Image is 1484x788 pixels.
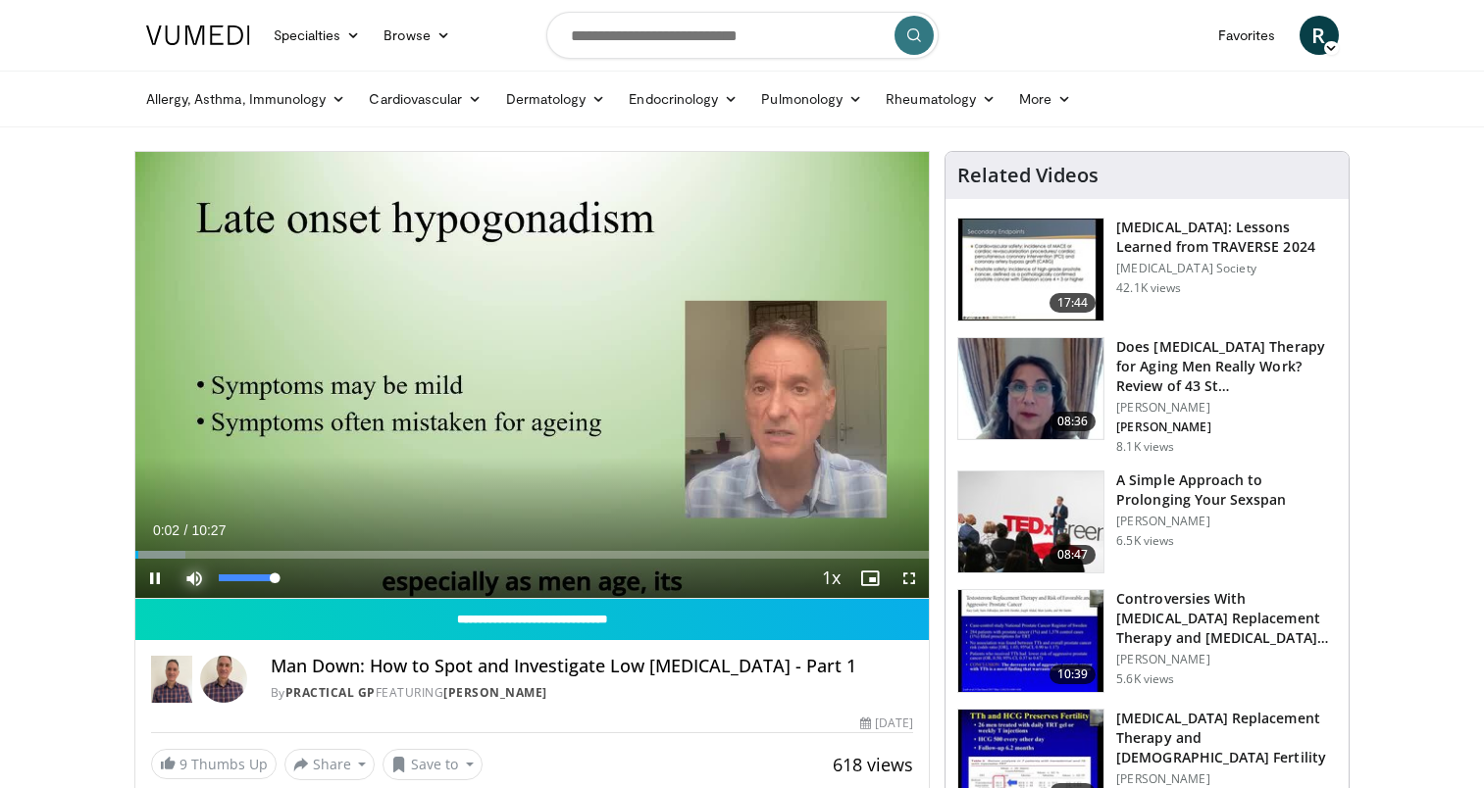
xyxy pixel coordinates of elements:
div: Volume Level [219,574,275,581]
p: [PERSON_NAME] [1116,419,1337,435]
h4: Related Videos [957,164,1099,187]
a: Allergy, Asthma, Immunology [134,79,358,119]
span: 08:47 [1049,545,1097,565]
span: 9 [179,755,187,773]
button: Share [284,749,376,780]
span: 08:36 [1049,412,1097,431]
p: 6.5K views [1116,533,1174,549]
a: Browse [372,16,462,55]
video-js: Video Player [135,152,930,599]
span: 17:44 [1049,293,1097,313]
img: 4d4bce34-7cbb-4531-8d0c-5308a71d9d6c.150x105_q85_crop-smart_upscale.jpg [958,338,1103,440]
h3: A Simple Approach to Prolonging Your Sexspan [1116,470,1337,510]
p: [PERSON_NAME] [1116,514,1337,529]
button: Pause [135,559,175,598]
p: 42.1K views [1116,280,1181,296]
h4: Man Down: How to Spot and Investigate Low [MEDICAL_DATA] - Part 1 [271,656,913,677]
a: Practical GP [285,684,376,701]
img: 1317c62a-2f0d-4360-bee0-b1bff80fed3c.150x105_q85_crop-smart_upscale.jpg [958,219,1103,320]
a: Cardiovascular [357,79,493,119]
img: VuMedi Logo [146,25,250,45]
h3: Controversies With [MEDICAL_DATA] Replacement Therapy and [MEDICAL_DATA] Can… [1116,589,1337,648]
a: Favorites [1206,16,1288,55]
p: [PERSON_NAME] [1116,771,1337,787]
a: 17:44 [MEDICAL_DATA]: Lessons Learned from TRAVERSE 2024 [MEDICAL_DATA] Society 42.1K views [957,218,1337,321]
span: 10:27 [191,522,226,538]
a: Specialties [262,16,373,55]
a: 08:47 A Simple Approach to Prolonging Your Sexspan [PERSON_NAME] 6.5K views [957,470,1337,574]
img: 418933e4-fe1c-4c2e-be56-3ce3ec8efa3b.150x105_q85_crop-smart_upscale.jpg [958,590,1103,692]
p: 5.6K views [1116,671,1174,687]
a: Rheumatology [874,79,1007,119]
button: Enable picture-in-picture mode [850,559,890,598]
input: Search topics, interventions [546,12,939,59]
button: Playback Rate [811,559,850,598]
a: Dermatology [494,79,618,119]
p: 8.1K views [1116,439,1174,455]
a: Endocrinology [617,79,749,119]
a: [PERSON_NAME] [443,684,547,701]
div: By FEATURING [271,684,913,702]
p: [PERSON_NAME] [1116,652,1337,667]
a: 08:36 Does [MEDICAL_DATA] Therapy for Aging Men Really Work? Review of 43 St… [PERSON_NAME] [PERS... [957,337,1337,455]
a: More [1007,79,1083,119]
h3: [MEDICAL_DATA]: Lessons Learned from TRAVERSE 2024 [1116,218,1337,257]
p: [MEDICAL_DATA] Society [1116,261,1337,276]
img: c4bd4661-e278-4c34-863c-57c104f39734.150x105_q85_crop-smart_upscale.jpg [958,471,1103,573]
a: R [1300,16,1339,55]
span: / [184,522,188,538]
a: Pulmonology [749,79,874,119]
p: [PERSON_NAME] [1116,400,1337,416]
button: Mute [175,559,214,598]
a: 9 Thumbs Up [151,749,277,779]
button: Save to [383,749,483,780]
span: 0:02 [153,522,179,538]
span: 618 views [833,753,913,776]
button: Fullscreen [890,559,929,598]
img: Avatar [200,656,247,703]
div: [DATE] [860,714,913,732]
a: 10:39 Controversies With [MEDICAL_DATA] Replacement Therapy and [MEDICAL_DATA] Can… [PERSON_NAME]... [957,589,1337,693]
img: Practical GP [151,656,192,703]
h3: Does [MEDICAL_DATA] Therapy for Aging Men Really Work? Review of 43 St… [1116,337,1337,396]
h3: [MEDICAL_DATA] Replacement Therapy and [DEMOGRAPHIC_DATA] Fertility [1116,709,1337,767]
div: Progress Bar [135,551,930,559]
span: 10:39 [1049,665,1097,684]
